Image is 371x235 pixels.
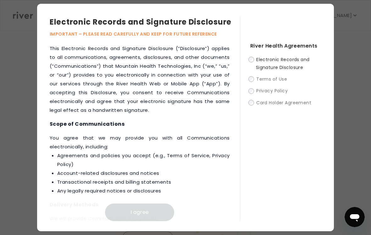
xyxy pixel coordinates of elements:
h4: Scope of Communications [50,120,230,129]
h4: River Health Agreements [250,42,321,50]
li: Transactional receipts and billing statements [57,178,230,186]
span: Terms of Use [256,76,287,82]
span: Card Holder Agreement [256,100,311,106]
button: I agree [105,203,174,221]
li: Account-related disclosures and notices [57,169,230,178]
iframe: Button to launch messaging window [345,207,365,227]
span: Electronic Records and Signature Disclosure [256,56,310,71]
span: Privacy Policy [256,88,288,94]
li: Any legally required notices or disclosures [57,186,230,195]
p: This Electronic Records and Signature Disclosure (“Disclosure”) applies to all communications, ag... [50,44,230,115]
p: IMPORTANT – PLEASE READ CAREFULLY AND KEEP FOR FUTURE REFERENCE [50,30,240,38]
p: ‍You agree that we may provide you with all Communications electronically, including: [50,134,230,195]
li: Agreements and policies you accept (e.g., Terms of Service, Privacy Policy) [57,151,230,169]
h3: Electronic Records and Signature Disclosure [50,16,240,28]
